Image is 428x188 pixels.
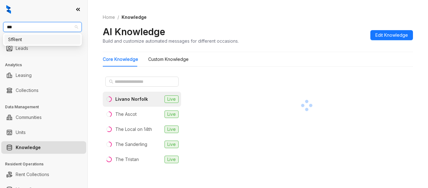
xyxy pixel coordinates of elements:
[164,95,179,103] span: Live
[103,56,138,63] div: Core Knowledge
[16,126,26,139] a: Units
[370,30,413,40] button: Edit Knowledge
[115,126,152,133] div: The Local on 14th
[4,35,81,45] div: SfRent
[5,161,87,167] h3: Resident Operations
[1,111,86,124] li: Communities
[5,104,87,110] h3: Data Management
[164,141,179,148] span: Live
[1,168,86,181] li: Rent Collections
[16,84,39,97] a: Collections
[115,156,139,163] div: The Tristan
[115,111,137,118] div: The Ascot
[1,126,86,139] li: Units
[164,110,179,118] span: Live
[1,69,86,82] li: Leasing
[8,36,77,43] div: SfRent
[102,14,116,21] a: Home
[164,126,179,133] span: Live
[115,141,147,148] div: The Sanderling
[164,156,179,163] span: Live
[148,56,189,63] div: Custom Knowledge
[16,42,28,55] a: Leads
[1,84,86,97] li: Collections
[16,69,32,82] a: Leasing
[16,111,42,124] a: Communities
[1,42,86,55] li: Leads
[6,5,11,14] img: logo
[16,168,49,181] a: Rent Collections
[117,14,119,21] li: /
[1,141,86,154] li: Knowledge
[122,14,147,20] span: Knowledge
[115,96,148,103] div: Livano Norfolk
[5,62,87,68] h3: Analytics
[375,32,408,39] span: Edit Knowledge
[16,141,41,154] a: Knowledge
[109,79,113,84] span: search
[103,38,239,44] div: Build and customize automated messages for different occasions.
[103,26,165,38] h2: AI Knowledge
